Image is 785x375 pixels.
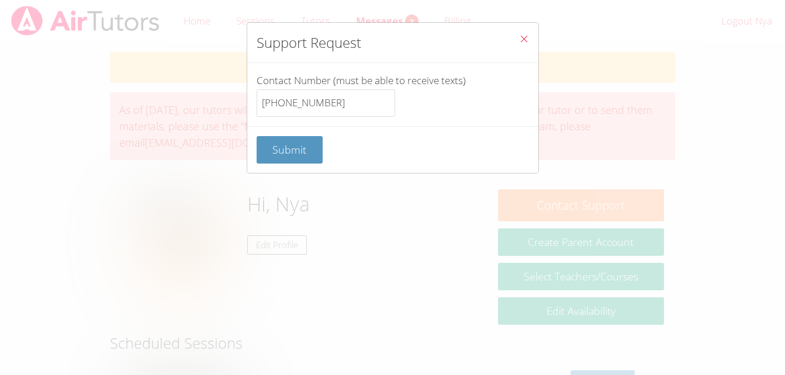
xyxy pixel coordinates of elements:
h2: Support Request [257,32,361,53]
button: Submit [257,136,323,164]
input: Contact Number (must be able to receive texts) [257,89,395,117]
button: Close [510,23,538,58]
label: Contact Number (must be able to receive texts) [257,74,529,117]
span: Submit [272,143,306,157]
